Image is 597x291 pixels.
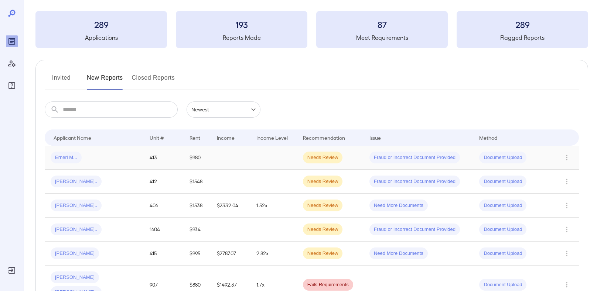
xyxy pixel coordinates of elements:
[144,242,183,266] td: 415
[51,250,99,257] span: [PERSON_NAME]
[54,133,91,142] div: Applicant Name
[184,242,211,266] td: $995
[87,72,123,90] button: New Reports
[250,170,297,194] td: -
[6,80,18,91] div: FAQ
[51,154,82,161] span: Ernerl M...
[144,218,183,242] td: 1604
[369,250,428,257] span: Need More Documents
[217,133,235,142] div: Income
[6,58,18,69] div: Manage Users
[369,226,460,233] span: Fraud or Incorrect Document Provided
[457,33,588,42] h5: Flagged Reports
[6,35,18,47] div: Reports
[35,11,588,48] summary: 289Applications193Reports Made87Meet Requirements289Flagged Reports
[184,194,211,218] td: $1538
[35,33,167,42] h5: Applications
[132,72,175,90] button: Closed Reports
[479,154,526,161] span: Document Upload
[561,224,573,235] button: Row Actions
[256,133,288,142] div: Income Level
[316,18,448,30] h3: 87
[150,133,164,142] div: Unit #
[144,146,183,170] td: 413
[316,33,448,42] h5: Meet Requirements
[479,226,526,233] span: Document Upload
[176,18,307,30] h3: 193
[369,178,460,185] span: Fraud or Incorrect Document Provided
[303,154,343,161] span: Needs Review
[250,242,297,266] td: 2.82x
[479,133,497,142] div: Method
[561,200,573,211] button: Row Actions
[561,279,573,291] button: Row Actions
[479,250,526,257] span: Document Upload
[303,133,345,142] div: Recommendation
[51,226,102,233] span: [PERSON_NAME]..
[250,146,297,170] td: -
[303,250,343,257] span: Needs Review
[479,281,526,288] span: Document Upload
[176,33,307,42] h5: Reports Made
[144,194,183,218] td: 406
[211,194,250,218] td: $2332.04
[184,170,211,194] td: $1548
[250,218,297,242] td: -
[187,101,260,118] div: Newest
[51,274,99,281] span: [PERSON_NAME]
[6,264,18,276] div: Log Out
[144,170,183,194] td: 412
[303,226,343,233] span: Needs Review
[190,133,201,142] div: Rent
[479,178,526,185] span: Document Upload
[561,247,573,259] button: Row Actions
[45,72,78,90] button: Invited
[369,154,460,161] span: Fraud or Incorrect Document Provided
[457,18,588,30] h3: 289
[369,133,381,142] div: Issue
[184,218,211,242] td: $934
[479,202,526,209] span: Document Upload
[51,202,102,209] span: [PERSON_NAME]..
[303,281,353,288] span: Fails Requirements
[561,176,573,187] button: Row Actions
[211,242,250,266] td: $2787.07
[51,178,102,185] span: [PERSON_NAME]..
[184,146,211,170] td: $980
[250,194,297,218] td: 1.52x
[369,202,428,209] span: Need More Documents
[303,178,343,185] span: Needs Review
[35,18,167,30] h3: 289
[303,202,343,209] span: Needs Review
[561,152,573,163] button: Row Actions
